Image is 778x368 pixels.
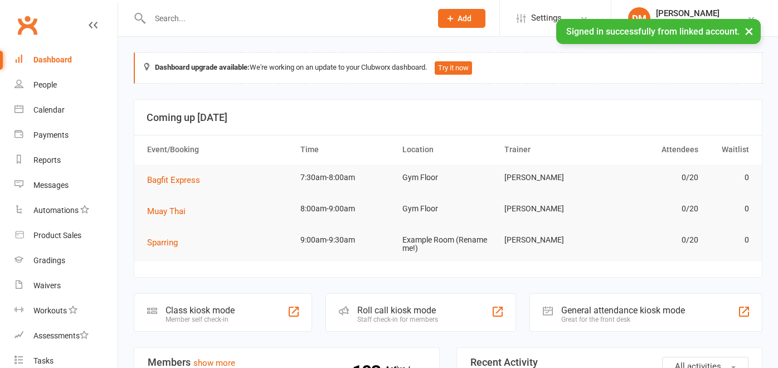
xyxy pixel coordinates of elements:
h3: Coming up [DATE] [147,112,750,123]
button: Bagfit Express [147,173,208,187]
th: Location [397,135,499,164]
div: Roll call kiosk mode [357,305,438,316]
span: Bagfit Express [147,175,200,185]
td: [PERSON_NAME] [499,164,601,191]
button: Muay Thai [147,205,193,218]
a: Dashboard [14,47,118,72]
th: Trainer [499,135,601,164]
th: Waitlist [703,135,755,164]
td: 0/20 [601,227,703,253]
td: [PERSON_NAME] [499,227,601,253]
div: Reports [33,156,61,164]
th: Time [295,135,397,164]
div: We're working on an update to your Clubworx dashboard. [134,52,762,84]
div: Tasks [33,356,54,365]
div: Automations [33,206,79,215]
span: Muay Thai [147,206,186,216]
button: Add [438,9,485,28]
div: Calendar [33,105,65,114]
a: Waivers [14,273,118,298]
td: 7:30am-8:00am [295,164,397,191]
td: Gym Floor [397,164,499,191]
div: DM [628,7,650,30]
div: People [33,80,57,89]
button: × [739,19,759,43]
div: Gradings [33,256,65,265]
div: Payments [33,130,69,139]
td: Gym Floor [397,196,499,222]
div: Staff check-in for members [357,316,438,323]
button: Sparring [147,236,186,249]
div: Great for the front desk [561,316,685,323]
a: Workouts [14,298,118,323]
a: Automations [14,198,118,223]
th: Event/Booking [142,135,295,164]
a: Gradings [14,248,118,273]
th: Attendees [601,135,703,164]
div: Dashboard [33,55,72,64]
td: 0 [703,196,755,222]
a: Product Sales [14,223,118,248]
a: Payments [14,123,118,148]
span: Sparring [147,238,178,248]
div: Assessments [33,331,89,340]
a: Assessments [14,323,118,348]
td: 9:00am-9:30am [295,227,397,253]
div: DM Muay Thai & Fitness [656,18,739,28]
strong: Dashboard upgrade available: [155,63,250,71]
h3: Members [148,357,426,368]
a: show more [193,358,235,368]
div: [PERSON_NAME] [656,8,739,18]
div: Product Sales [33,231,81,240]
td: 0 [703,227,755,253]
span: Add [458,14,471,23]
a: Clubworx [13,11,41,39]
td: Example Room (Rename me!) [397,227,499,262]
div: Member self check-in [166,316,235,323]
a: Messages [14,173,118,198]
button: Try it now [435,61,472,75]
td: 0 [703,164,755,191]
a: People [14,72,118,98]
div: Workouts [33,306,67,315]
div: Messages [33,181,69,190]
td: 0/20 [601,164,703,191]
span: Signed in successfully from linked account. [566,26,740,37]
h3: Recent Activity [470,357,748,368]
span: Settings [531,6,562,31]
td: [PERSON_NAME] [499,196,601,222]
input: Search... [147,11,424,26]
a: Reports [14,148,118,173]
td: 8:00am-9:00am [295,196,397,222]
div: Class kiosk mode [166,305,235,316]
div: Waivers [33,281,61,290]
td: 0/20 [601,196,703,222]
div: General attendance kiosk mode [561,305,685,316]
a: Calendar [14,98,118,123]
